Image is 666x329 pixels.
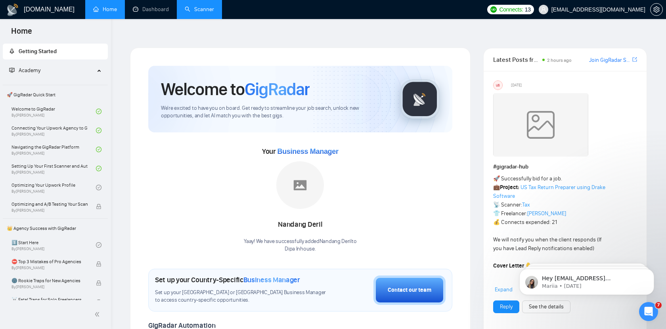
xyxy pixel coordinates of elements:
a: setting [650,6,663,13]
span: check-circle [96,109,101,114]
span: Connects: [499,5,523,14]
h1: Welcome to [161,78,310,100]
iframe: Intercom live chat [639,302,658,321]
span: Getting Started [19,48,57,55]
div: US [494,81,502,90]
span: 2 hours ago [547,57,572,63]
span: Expand [495,286,513,293]
span: lock [96,299,101,305]
span: Your [262,147,339,156]
a: export [632,56,637,63]
span: check-circle [96,128,101,133]
div: Nandang Deril [244,218,356,231]
span: [DATE] [511,82,522,89]
span: user [541,7,546,12]
h1: # gigradar-hub [493,163,637,171]
span: 👑 Agency Success with GigRadar [4,220,107,236]
span: GigRadar [245,78,310,100]
span: rocket [9,48,15,54]
strong: Project: [500,184,519,191]
button: Contact our team [373,275,446,305]
img: gigradar-logo.png [400,79,440,119]
a: Connecting Your Upwork Agency to GigRadarBy[PERSON_NAME] [11,122,96,139]
img: logo [6,4,19,16]
a: US Tax Return Preparer using Drake Software [493,184,605,199]
span: double-left [94,310,102,318]
span: check-circle [96,185,101,190]
span: Set up your [GEOGRAPHIC_DATA] or [GEOGRAPHIC_DATA] Business Manager to access country-specific op... [155,289,329,304]
h1: Set up your Country-Specific [155,275,300,284]
li: Getting Started [3,44,108,59]
span: Business Manager [277,147,338,155]
span: Home [5,25,38,42]
a: [PERSON_NAME] [527,210,566,217]
a: homeHome [93,6,117,13]
a: Tax [522,201,530,208]
button: Reply [493,300,519,313]
span: By [PERSON_NAME] [11,285,88,289]
a: 1️⃣ Start HereBy[PERSON_NAME] [11,236,96,254]
a: Optimizing Your Upwork ProfileBy[PERSON_NAME] [11,179,96,196]
a: dashboardDashboard [133,6,169,13]
span: ☠️ Fatal Traps for Solo Freelancers [11,296,88,304]
a: Reply [500,302,513,311]
span: Latest Posts from the GigRadar Community [493,55,540,65]
span: lock [96,204,101,209]
span: fund-projection-screen [9,67,15,73]
div: Yaay! We have successfully added Nandang Deril to [244,238,356,253]
span: check-circle [96,242,101,248]
iframe: Intercom notifications message [507,252,666,308]
span: Academy [19,67,40,74]
a: See the details [529,302,564,311]
strong: Cover Letter 👇 [493,262,532,269]
span: 13 [525,5,531,14]
a: Join GigRadar Slack Community [589,56,631,65]
span: 🌚 Rookie Traps for New Agencies [11,277,88,285]
span: We're excited to have you on board. Get ready to streamline your job search, unlock new opportuni... [161,105,387,120]
span: By [PERSON_NAME] [11,208,88,213]
span: check-circle [96,166,101,171]
span: Business Manager [243,275,300,284]
a: searchScanner [185,6,214,13]
img: placeholder.png [276,161,324,209]
p: Dipa Inhouse . [244,245,356,253]
span: 7 [655,302,662,308]
a: Navigating the GigRadar PlatformBy[PERSON_NAME] [11,141,96,158]
span: 🚀 GigRadar Quick Start [4,87,107,103]
span: ⛔ Top 3 Mistakes of Pro Agencies [11,258,88,266]
img: weqQh+iSagEgQAAAABJRU5ErkJggg== [493,93,588,157]
a: Setting Up Your First Scanner and Auto-BidderBy[PERSON_NAME] [11,160,96,177]
span: By [PERSON_NAME] [11,266,88,270]
a: Welcome to GigRadarBy[PERSON_NAME] [11,103,96,120]
span: lock [96,280,101,286]
img: upwork-logo.png [490,6,497,13]
span: check-circle [96,147,101,152]
span: lock [96,261,101,267]
span: Academy [9,67,40,74]
div: Contact our team [388,286,431,295]
button: setting [650,3,663,16]
span: Optimizing and A/B Testing Your Scanner for Better Results [11,200,88,208]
